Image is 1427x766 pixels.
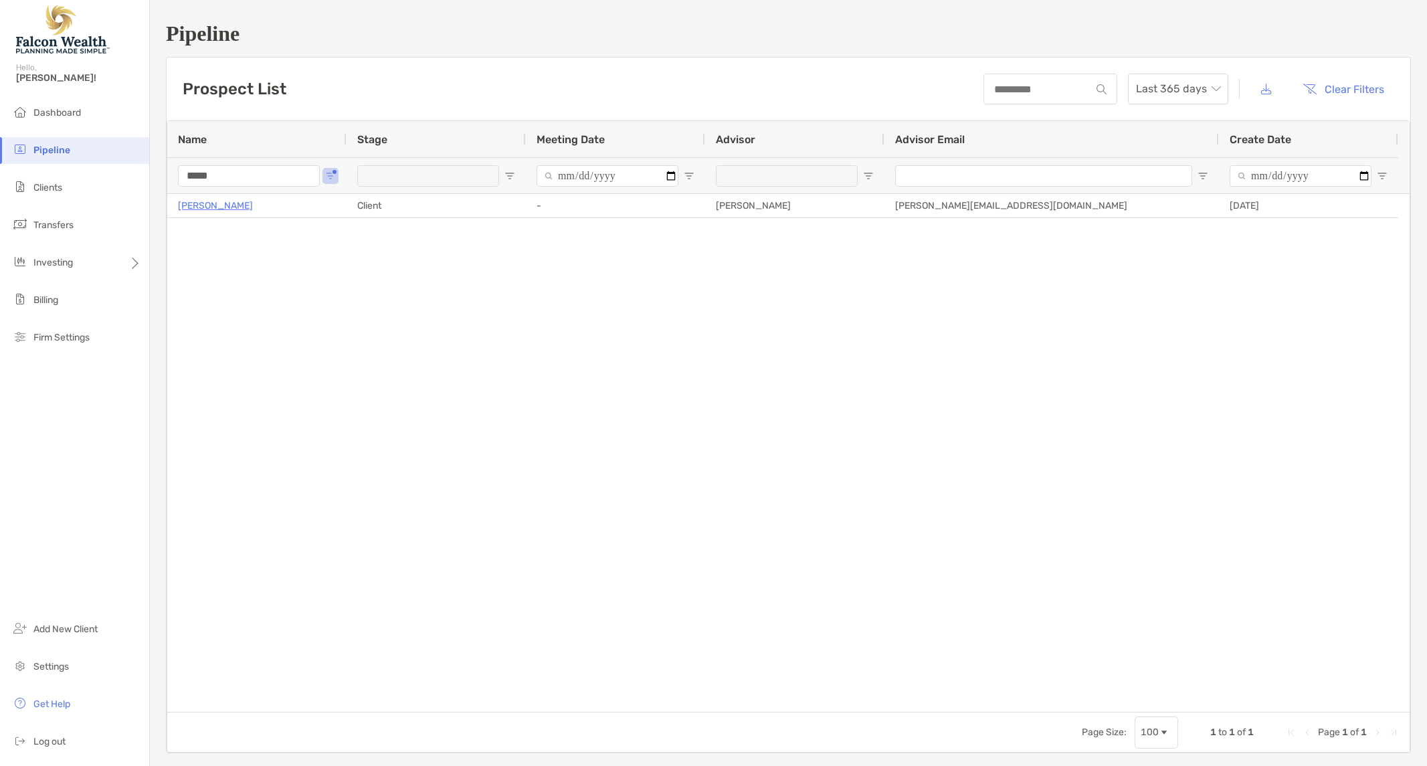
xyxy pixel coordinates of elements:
span: Transfers [33,219,74,231]
img: clients icon [12,179,28,195]
span: Advisor [716,133,755,146]
span: Pipeline [33,145,70,156]
span: 1 [1229,727,1235,738]
button: Open Filter Menu [504,171,515,181]
div: [DATE] [1219,194,1398,217]
span: 1 [1248,727,1254,738]
button: Clear Filters [1293,74,1394,104]
img: pipeline icon [12,141,28,157]
span: Add New Client [33,624,98,635]
div: Page Size [1135,716,1178,749]
span: Investing [33,257,73,268]
span: of [1237,727,1246,738]
div: Page Size: [1082,727,1127,738]
span: [PERSON_NAME]! [16,72,141,84]
div: 100 [1141,727,1159,738]
img: dashboard icon [12,104,28,120]
img: settings icon [12,658,28,674]
div: Next Page [1372,727,1383,738]
img: Falcon Wealth Planning Logo [16,5,110,54]
button: Open Filter Menu [863,171,874,181]
span: 1 [1361,727,1367,738]
button: Open Filter Menu [684,171,694,181]
span: Meeting Date [537,133,605,146]
div: [PERSON_NAME][EMAIL_ADDRESS][DOMAIN_NAME] [884,194,1219,217]
span: Advisor Email [895,133,965,146]
button: Open Filter Menu [1198,171,1208,181]
a: [PERSON_NAME] [178,197,253,214]
img: logout icon [12,733,28,749]
img: investing icon [12,254,28,270]
span: Clients [33,182,62,193]
div: [PERSON_NAME] [705,194,884,217]
div: - [526,194,705,217]
img: billing icon [12,291,28,307]
span: Last 365 days [1136,74,1220,104]
span: Page [1318,727,1340,738]
h3: Prospect List [183,80,286,98]
span: Dashboard [33,107,81,118]
span: Log out [33,736,66,747]
span: Create Date [1230,133,1291,146]
span: Stage [357,133,387,146]
span: Firm Settings [33,332,90,343]
img: add_new_client icon [12,620,28,636]
span: Settings [33,661,69,672]
input: Create Date Filter Input [1230,165,1371,187]
input: Meeting Date Filter Input [537,165,678,187]
button: Open Filter Menu [325,171,336,181]
img: get-help icon [12,695,28,711]
input: Advisor Email Filter Input [895,165,1192,187]
div: First Page [1286,727,1297,738]
span: Billing [33,294,58,306]
div: Client [347,194,526,217]
span: 1 [1342,727,1348,738]
img: transfers icon [12,216,28,232]
span: 1 [1210,727,1216,738]
h1: Pipeline [166,21,1411,46]
div: Previous Page [1302,727,1313,738]
span: to [1218,727,1227,738]
button: Open Filter Menu [1377,171,1388,181]
span: of [1350,727,1359,738]
span: Get Help [33,698,70,710]
input: Name Filter Input [178,165,320,187]
img: firm-settings icon [12,328,28,345]
img: input icon [1097,84,1107,94]
div: Last Page [1388,727,1399,738]
span: Name [178,133,207,146]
